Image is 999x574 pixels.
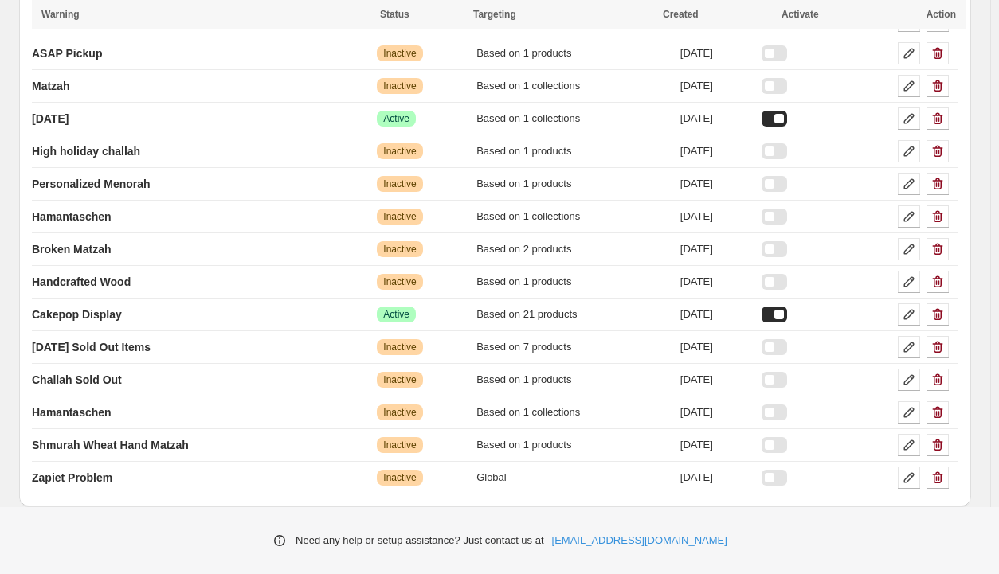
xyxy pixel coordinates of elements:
[32,307,122,322] p: Cakepop Display
[383,112,409,125] span: Active
[32,143,140,159] p: High holiday challah
[476,143,671,159] div: Based on 1 products
[32,106,69,131] a: [DATE]
[32,73,69,99] a: Matzah
[383,210,416,223] span: Inactive
[383,471,416,484] span: Inactive
[380,9,409,20] span: Status
[552,533,727,549] a: [EMAIL_ADDRESS][DOMAIN_NAME]
[32,139,140,164] a: High holiday challah
[32,334,151,360] a: [DATE] Sold Out Items
[32,204,112,229] a: Hamantaschen
[680,307,752,322] div: [DATE]
[476,274,671,290] div: Based on 1 products
[476,78,671,94] div: Based on 1 collections
[680,339,752,355] div: [DATE]
[41,9,80,20] span: Warning
[680,78,752,94] div: [DATE]
[680,241,752,257] div: [DATE]
[473,9,516,20] span: Targeting
[680,45,752,61] div: [DATE]
[476,209,671,225] div: Based on 1 collections
[32,241,112,257] p: Broken Matzah
[32,176,151,192] p: Personalized Menorah
[383,47,416,60] span: Inactive
[383,178,416,190] span: Inactive
[32,236,112,262] a: Broken Matzah
[383,243,416,256] span: Inactive
[32,367,122,392] a: Challah Sold Out
[476,404,671,420] div: Based on 1 collections
[32,432,189,458] a: Shmurah Wheat Hand Matzah
[383,275,416,288] span: Inactive
[680,111,752,127] div: [DATE]
[32,465,112,490] a: Zapiet Problem
[476,176,671,192] div: Based on 1 products
[383,406,416,419] span: Inactive
[383,341,416,353] span: Inactive
[383,439,416,451] span: Inactive
[476,111,671,127] div: Based on 1 collections
[32,437,189,453] p: Shmurah Wheat Hand Matzah
[32,41,102,66] a: ASAP Pickup
[680,372,752,388] div: [DATE]
[32,372,122,388] p: Challah Sold Out
[32,78,69,94] p: Matzah
[680,437,752,453] div: [DATE]
[32,404,112,420] p: Hamantaschen
[782,9,819,20] span: Activate
[476,437,671,453] div: Based on 1 products
[680,470,752,486] div: [DATE]
[476,45,671,61] div: Based on 1 products
[32,274,131,290] p: Handcrafted Wood
[32,171,151,197] a: Personalized Menorah
[383,308,409,321] span: Active
[32,339,151,355] p: [DATE] Sold Out Items
[476,470,671,486] div: Global
[32,269,131,295] a: Handcrafted Wood
[32,45,102,61] p: ASAP Pickup
[680,404,752,420] div: [DATE]
[383,80,416,92] span: Inactive
[680,209,752,225] div: [DATE]
[476,372,671,388] div: Based on 1 products
[32,111,69,127] p: [DATE]
[680,274,752,290] div: [DATE]
[383,373,416,386] span: Inactive
[32,302,122,327] a: Cakepop Display
[32,400,112,425] a: Hamantaschen
[476,307,671,322] div: Based on 21 products
[680,176,752,192] div: [DATE]
[663,9,699,20] span: Created
[680,143,752,159] div: [DATE]
[32,209,112,225] p: Hamantaschen
[32,470,112,486] p: Zapiet Problem
[927,9,956,20] span: Action
[383,145,416,158] span: Inactive
[476,241,671,257] div: Based on 2 products
[476,339,671,355] div: Based on 7 products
